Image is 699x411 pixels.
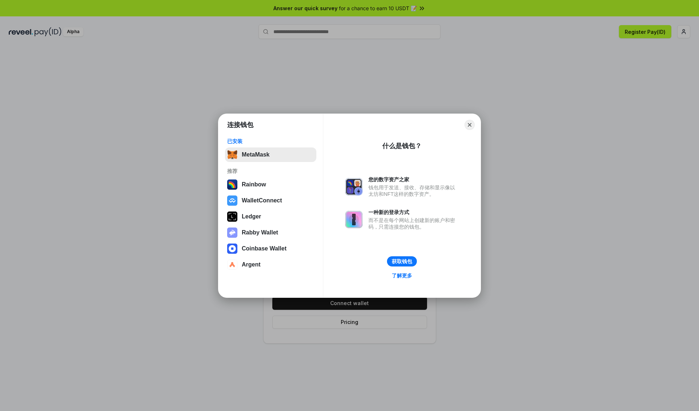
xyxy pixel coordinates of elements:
[225,225,316,240] button: Rabby Wallet
[392,258,412,265] div: 获取钱包
[227,244,237,254] img: svg+xml,%3Csvg%20width%3D%2228%22%20height%3D%2228%22%20viewBox%3D%220%200%2028%2028%22%20fill%3D...
[387,271,416,280] a: 了解更多
[225,177,316,192] button: Rainbow
[368,217,459,230] div: 而不是在每个网站上创建新的账户和密码，只需连接您的钱包。
[225,147,316,162] button: MetaMask
[368,176,459,183] div: 您的数字资产之家
[242,197,282,204] div: WalletConnect
[227,195,237,206] img: svg+xml,%3Csvg%20width%3D%2228%22%20height%3D%2228%22%20viewBox%3D%220%200%2028%2028%22%20fill%3D...
[227,228,237,238] img: svg+xml,%3Csvg%20xmlns%3D%22http%3A%2F%2Fwww.w3.org%2F2000%2Fsvg%22%20fill%3D%22none%22%20viewBox...
[242,245,287,252] div: Coinbase Wallet
[345,211,363,228] img: svg+xml,%3Csvg%20xmlns%3D%22http%3A%2F%2Fwww.w3.org%2F2000%2Fsvg%22%20fill%3D%22none%22%20viewBox...
[225,241,316,256] button: Coinbase Wallet
[227,150,237,160] img: svg+xml,%3Csvg%20fill%3D%22none%22%20height%3D%2233%22%20viewBox%3D%220%200%2035%2033%22%20width%...
[225,209,316,224] button: Ledger
[225,193,316,208] button: WalletConnect
[242,213,261,220] div: Ledger
[387,256,417,266] button: 获取钱包
[227,212,237,222] img: svg+xml,%3Csvg%20xmlns%3D%22http%3A%2F%2Fwww.w3.org%2F2000%2Fsvg%22%20width%3D%2228%22%20height%3...
[225,257,316,272] button: Argent
[368,209,459,216] div: 一种新的登录方式
[392,272,412,279] div: 了解更多
[227,138,314,145] div: 已安装
[345,178,363,195] img: svg+xml,%3Csvg%20xmlns%3D%22http%3A%2F%2Fwww.w3.org%2F2000%2Fsvg%22%20fill%3D%22none%22%20viewBox...
[242,229,278,236] div: Rabby Wallet
[242,181,266,188] div: Rainbow
[368,184,459,197] div: 钱包用于发送、接收、存储和显示像以太坊和NFT这样的数字资产。
[242,261,261,268] div: Argent
[242,151,269,158] div: MetaMask
[382,142,422,150] div: 什么是钱包？
[227,260,237,270] img: svg+xml,%3Csvg%20width%3D%2228%22%20height%3D%2228%22%20viewBox%3D%220%200%2028%2028%22%20fill%3D...
[227,120,253,129] h1: 连接钱包
[227,179,237,190] img: svg+xml,%3Csvg%20width%3D%22120%22%20height%3D%22120%22%20viewBox%3D%220%200%20120%20120%22%20fil...
[227,168,314,174] div: 推荐
[465,120,475,130] button: Close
